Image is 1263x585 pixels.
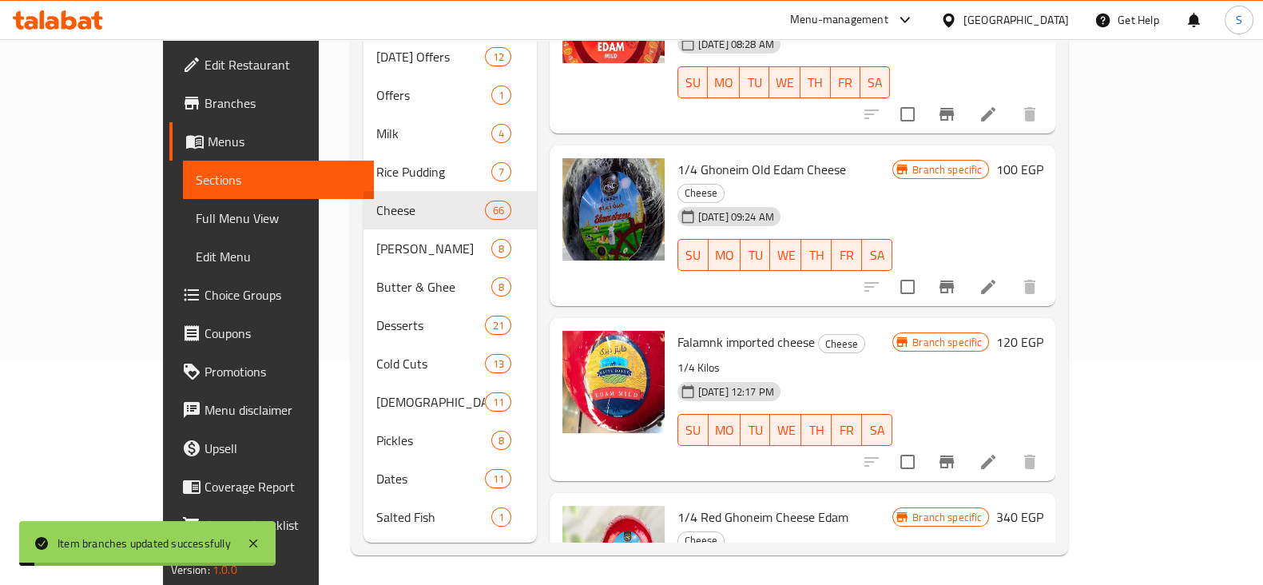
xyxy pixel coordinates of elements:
div: Rice Pudding7 [363,153,537,191]
a: Upsell [169,429,374,468]
button: delete [1011,443,1049,481]
span: Dates [376,469,485,488]
div: Ghoneim Yoghurt [376,239,491,258]
span: FR [838,244,856,267]
button: FR [832,414,862,446]
span: Edit Menu [196,247,361,266]
a: Edit menu item [979,105,998,124]
a: Coupons [169,314,374,352]
span: Cheese [678,531,724,550]
div: items [491,277,511,296]
a: Full Menu View [183,199,374,237]
span: Sections [196,170,361,189]
button: MO [709,414,741,446]
span: 1/4 Red Ghoneim Cheese Edam [677,505,848,529]
span: Select to update [891,97,924,131]
div: Ramadan Offers [376,47,485,66]
div: [DATE] Offers12 [363,38,537,76]
span: SA [868,419,886,442]
span: TH [808,244,825,267]
div: Cheese [677,184,725,203]
button: TU [741,239,771,271]
div: Milk4 [363,114,537,153]
span: WE [776,71,794,94]
span: 8 [492,433,510,448]
button: FR [831,66,860,98]
span: [DATE] 12:17 PM [692,384,780,400]
span: SA [867,71,884,94]
div: items [485,316,510,335]
a: Branches [169,84,374,122]
span: Edit Restaurant [205,55,361,74]
div: items [485,47,510,66]
button: WE [769,66,800,98]
div: Milk [376,124,491,143]
span: TH [808,419,825,442]
div: items [485,392,510,412]
span: 11 [486,472,510,487]
span: MO [714,71,733,94]
a: Edit Menu [183,237,374,276]
div: Cheese [376,201,485,220]
button: TH [801,414,832,446]
button: SA [862,239,892,271]
span: 1.0.0 [212,559,237,580]
span: 4 [492,126,510,141]
div: items [485,354,510,373]
span: Full Menu View [196,209,361,228]
span: Coverage Report [205,477,361,496]
button: TH [800,66,830,98]
span: TU [747,419,765,442]
h6: 100 EGP [995,158,1043,181]
span: Select to update [891,270,924,304]
span: Menu disclaimer [205,400,361,420]
span: Cheese [819,335,864,353]
div: Halawa [376,392,485,412]
span: 12 [486,50,510,65]
span: Cold Cuts [376,354,485,373]
div: items [491,86,511,105]
button: SU [677,414,709,446]
span: Version: [171,559,210,580]
span: 13 [486,356,510,372]
h6: 340 EGP [995,506,1043,528]
h6: 120 EGP [995,331,1043,353]
div: Desserts [376,316,485,335]
button: SA [860,66,890,98]
span: Upsell [205,439,361,458]
div: Menu-management [790,10,888,30]
button: MO [709,239,741,271]
span: 1 [492,88,510,103]
div: items [485,469,510,488]
div: Dates11 [363,460,537,498]
a: Coverage Report [169,468,374,506]
div: [DEMOGRAPHIC_DATA]11 [363,383,537,421]
span: Grocery Checklist [205,515,361,535]
p: 1/4 Kilos [677,358,892,378]
a: Grocery Checklist [169,506,374,544]
span: Cheese [678,184,724,202]
span: Promotions [205,362,361,381]
span: Choice Groups [205,285,361,304]
div: Rice Pudding [376,162,491,181]
button: SU [677,66,708,98]
span: Pickles [376,431,491,450]
div: items [491,431,511,450]
button: TU [740,66,769,98]
span: FR [838,419,856,442]
div: Cold Cuts13 [363,344,537,383]
span: Branches [205,94,361,113]
a: Edit menu item [979,277,998,296]
img: Falamnk imported cheese [562,331,665,433]
span: Coupons [205,324,361,343]
div: Pickles8 [363,421,537,460]
span: SA [868,244,886,267]
span: SU [685,71,701,94]
span: TU [746,71,763,94]
button: SU [677,239,709,271]
span: Branch specific [906,335,988,350]
a: Promotions [169,352,374,391]
div: items [485,201,510,220]
button: FR [832,239,862,271]
span: FR [837,71,854,94]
